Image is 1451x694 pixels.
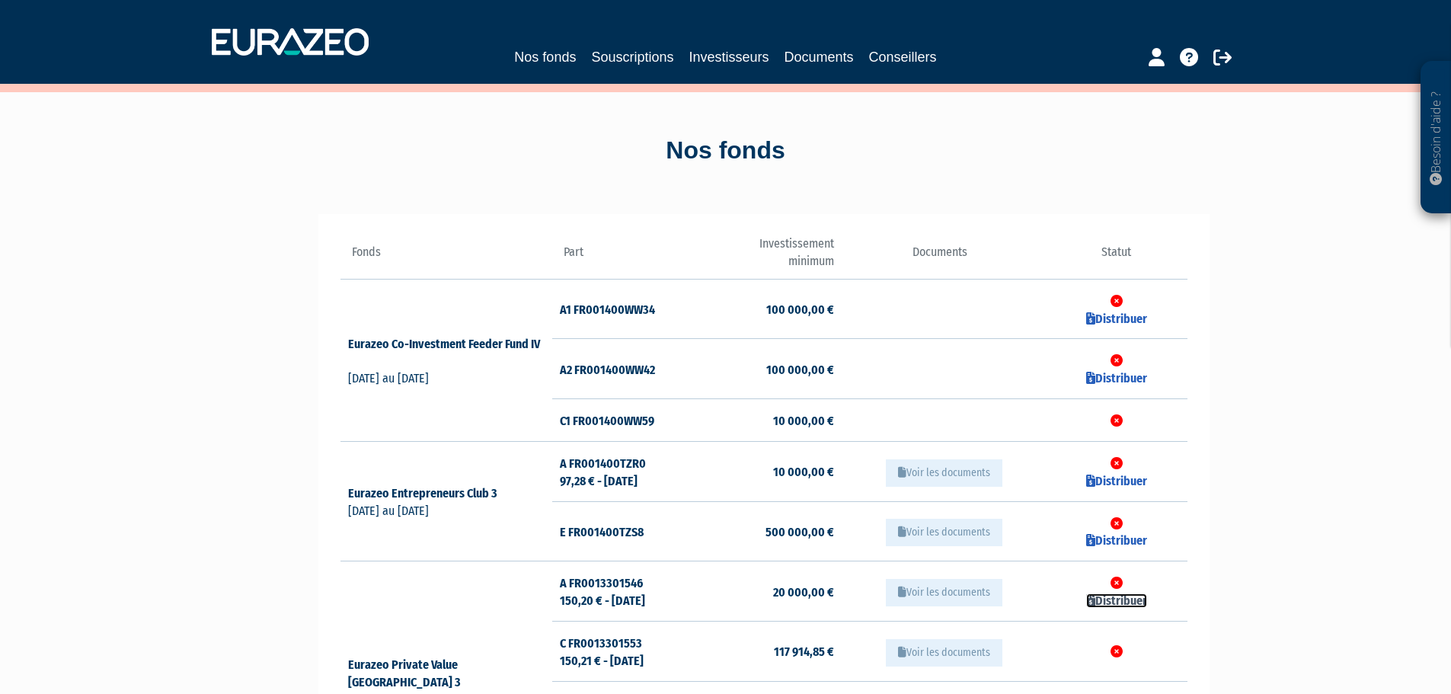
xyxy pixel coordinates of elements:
[834,235,1046,279] th: Documents
[348,504,429,518] span: [DATE] au [DATE]
[514,46,576,68] a: Nos fonds
[693,339,834,399] td: 100 000,00 €
[340,235,552,279] th: Fonds
[348,486,511,501] a: Eurazeo Entrepreneurs Club 3
[1046,235,1187,279] th: Statut
[1086,474,1147,488] a: Distribuer
[552,561,693,622] td: A FR0013301546 150,20 € - [DATE]
[886,459,1002,487] button: Voir les documents
[552,339,693,399] td: A2 FR001400WW42
[348,371,429,385] span: [DATE] au [DATE]
[1086,533,1147,548] a: Distribuer
[552,279,693,339] td: A1 FR001400WW34
[869,46,937,68] a: Conseillers
[552,501,693,561] td: E FR001400TZS8
[552,235,693,279] th: Part
[1427,69,1445,206] p: Besoin d'aide ?
[292,133,1160,168] div: Nos fonds
[693,441,834,501] td: 10 000,00 €
[1086,371,1147,385] a: Distribuer
[348,657,475,689] a: Eurazeo Private Value [GEOGRAPHIC_DATA] 3
[693,235,834,279] th: Investissement minimum
[693,399,834,442] td: 10 000,00 €
[886,639,1002,667] button: Voir les documents
[348,337,540,369] a: Eurazeo Co-Investment Feeder Fund IV
[693,621,834,681] td: 117 914,85 €
[1086,312,1147,326] a: Distribuer
[785,46,854,68] a: Documents
[1086,593,1147,608] a: Distribuer
[591,46,673,68] a: Souscriptions
[886,579,1002,606] button: Voir les documents
[886,519,1002,546] button: Voir les documents
[689,46,769,68] a: Investisseurs
[552,399,693,442] td: C1 FR001400WW59
[552,621,693,681] td: C FR0013301553 150,21 € - [DATE]
[693,561,834,622] td: 20 000,00 €
[693,279,834,339] td: 100 000,00 €
[212,28,369,56] img: 1732889491-logotype_eurazeo_blanc_rvb.png
[552,441,693,501] td: A FR001400TZR0 97,28 € - [DATE]
[693,501,834,561] td: 500 000,00 €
